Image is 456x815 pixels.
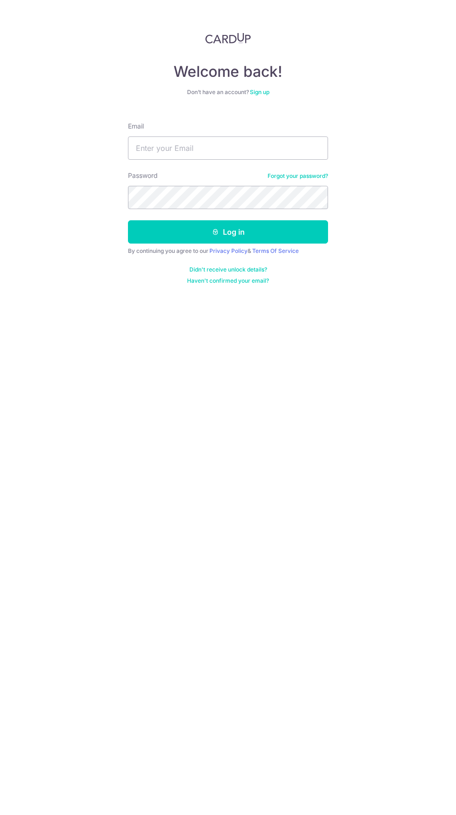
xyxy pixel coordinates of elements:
a: Didn't receive unlock details? [189,266,267,273]
a: Forgot your password? [268,172,328,180]
button: Log in [128,220,328,244]
a: Terms Of Service [252,247,299,254]
div: Don’t have an account? [128,88,328,96]
label: Password [128,171,158,180]
a: Privacy Policy [209,247,248,254]
h4: Welcome back! [128,62,328,81]
div: By continuing you agree to our & [128,247,328,255]
img: CardUp Logo [205,33,251,44]
label: Email [128,122,144,131]
input: Enter your Email [128,136,328,160]
a: Sign up [250,88,269,95]
a: Haven't confirmed your email? [187,277,269,285]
